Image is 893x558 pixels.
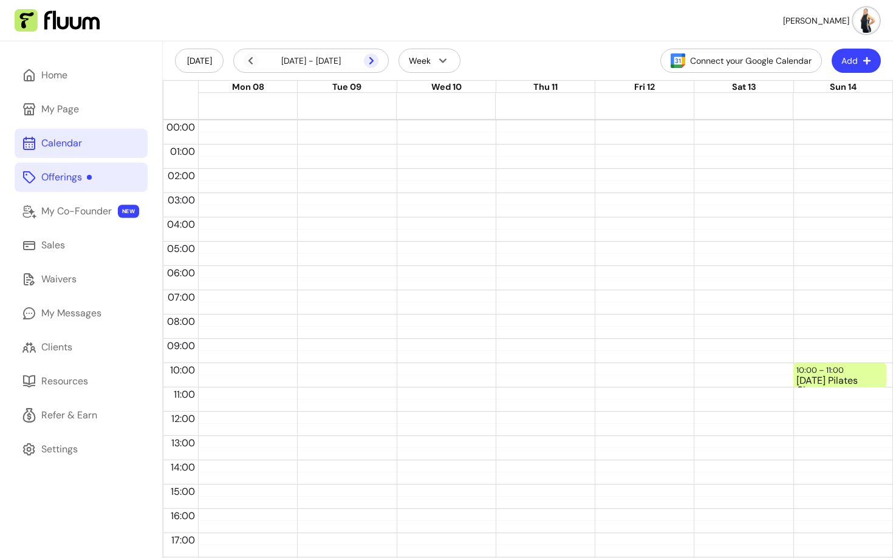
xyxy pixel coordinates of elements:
a: Offerings [15,163,148,192]
a: Clients [15,333,148,362]
div: Home [41,68,67,83]
span: NEW [118,205,139,218]
span: 06:00 [164,267,198,279]
div: 10:00 – 11:00 [796,364,847,376]
span: 01:00 [167,145,198,158]
button: Connect your Google Calendar [660,49,822,73]
span: Wed 10 [431,81,462,92]
span: Sun 14 [830,81,857,92]
div: 10:00 – 11:00[DATE] Pilates Class [793,363,886,387]
span: Mon 08 [232,81,264,92]
a: My Messages [15,299,148,328]
a: Settings [15,435,148,464]
img: Fluum Logo [15,9,100,32]
div: Calendar [41,136,82,151]
button: Week [399,49,460,73]
div: Offerings [41,170,92,185]
button: Wed 10 [431,81,462,94]
div: My Co-Founder [41,204,112,219]
a: My Page [15,95,148,124]
div: Clients [41,340,72,355]
span: 08:00 [164,315,198,328]
span: 15:00 [168,485,198,498]
span: 17:00 [168,534,198,546]
div: Waivers [41,272,77,287]
span: 12:00 [168,412,198,425]
span: Sat 13 [732,81,756,92]
button: Fri 12 [634,81,655,94]
span: 04:00 [164,218,198,231]
div: Refer & Earn [41,408,97,423]
span: 05:00 [164,242,198,255]
a: Refer & Earn [15,401,148,430]
div: My Page [41,102,79,117]
button: Thu 11 [533,81,558,94]
a: Resources [15,367,148,396]
div: [DATE] - [DATE] [244,53,378,68]
span: 16:00 [168,509,198,522]
span: 02:00 [165,169,198,182]
span: 03:00 [165,194,198,206]
span: Thu 11 [533,81,558,92]
div: My Messages [41,306,101,321]
a: Waivers [15,265,148,294]
a: My Co-Founder NEW [15,197,148,226]
a: Home [15,61,148,90]
span: Tue 09 [332,81,361,92]
span: 11:00 [171,388,198,401]
a: Sales [15,231,148,260]
a: Calendar [15,129,148,158]
span: 14:00 [168,461,198,474]
span: [PERSON_NAME] [783,15,849,27]
button: Tue 09 [332,81,361,94]
button: avatar[PERSON_NAME] [783,9,878,33]
button: Sat 13 [732,81,756,94]
div: [DATE] Pilates Class [796,376,883,386]
button: [DATE] [175,49,224,73]
span: 10:00 [167,364,198,376]
span: 07:00 [165,291,198,304]
img: Google Calendar Icon [671,53,685,68]
button: Add [832,49,881,73]
button: Sun 14 [830,81,857,94]
span: Fri 12 [634,81,655,92]
span: 09:00 [164,339,198,352]
button: Mon 08 [232,81,264,94]
div: Sales [41,238,65,253]
img: avatar [854,9,878,33]
span: 00:00 [163,121,198,134]
span: 13:00 [168,437,198,449]
div: Settings [41,442,78,457]
div: Resources [41,374,88,389]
